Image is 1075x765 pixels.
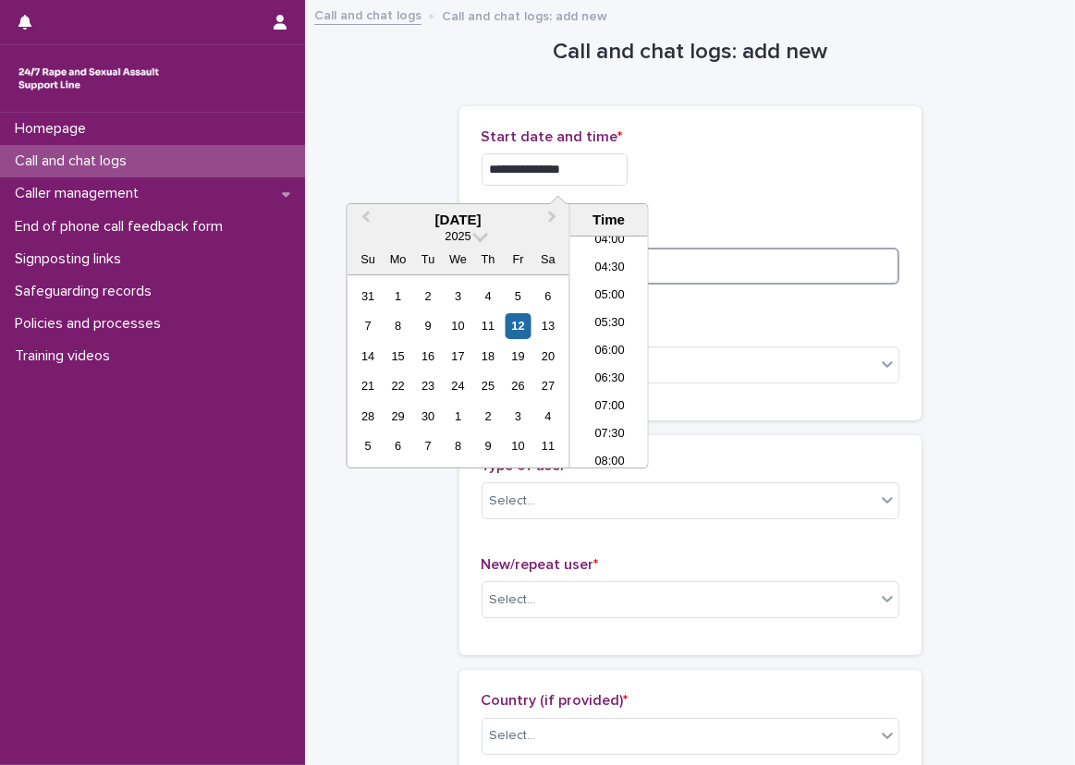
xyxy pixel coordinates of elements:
[7,347,125,365] p: Training videos
[570,227,649,255] li: 04:00
[314,4,421,25] a: Call and chat logs
[446,433,470,458] div: Choose Wednesday, October 8th, 2025
[506,313,531,338] div: Choose Friday, September 12th, 2025
[446,344,470,369] div: Choose Wednesday, September 17th, 2025
[506,284,531,309] div: Choose Friday, September 5th, 2025
[475,433,500,458] div: Choose Thursday, October 9th, 2025
[356,313,381,338] div: Choose Sunday, September 7th, 2025
[459,39,922,66] h1: Call and chat logs: add new
[7,250,136,268] p: Signposting links
[475,313,500,338] div: Choose Thursday, September 11th, 2025
[535,313,560,338] div: Choose Saturday, September 13th, 2025
[475,404,500,429] div: Choose Thursday, October 2nd, 2025
[490,590,536,610] div: Select...
[535,344,560,369] div: Choose Saturday, September 20th, 2025
[416,313,441,338] div: Choose Tuesday, September 9th, 2025
[490,492,536,511] div: Select...
[385,373,410,398] div: Choose Monday, September 22nd, 2025
[535,247,560,272] div: Sa
[540,206,569,236] button: Next Month
[385,404,410,429] div: Choose Monday, September 29th, 2025
[356,247,381,272] div: Su
[356,433,381,458] div: Choose Sunday, October 5th, 2025
[570,255,649,283] li: 04:30
[385,433,410,458] div: Choose Monday, October 6th, 2025
[475,373,500,398] div: Choose Thursday, September 25th, 2025
[416,344,441,369] div: Choose Tuesday, September 16th, 2025
[15,60,163,97] img: rhQMoQhaT3yELyF149Cw
[416,284,441,309] div: Choose Tuesday, September 2nd, 2025
[416,247,441,272] div: Tu
[482,693,629,708] span: Country (if provided)
[446,404,470,429] div: Choose Wednesday, October 1st, 2025
[7,283,166,300] p: Safeguarding records
[446,313,470,338] div: Choose Wednesday, September 10th, 2025
[475,284,500,309] div: Choose Thursday, September 4th, 2025
[570,421,649,449] li: 07:30
[356,373,381,398] div: Choose Sunday, September 21st, 2025
[348,212,569,228] div: [DATE]
[385,247,410,272] div: Mo
[506,433,531,458] div: Choose Friday, October 10th, 2025
[416,404,441,429] div: Choose Tuesday, September 30th, 2025
[570,283,649,310] li: 05:00
[570,310,649,338] li: 05:30
[356,284,381,309] div: Choose Sunday, August 31st, 2025
[7,315,176,333] p: Policies and processes
[482,458,571,473] span: Type of user
[353,281,563,461] div: month 2025-09
[482,129,623,144] span: Start date and time
[535,404,560,429] div: Choose Saturday, October 4th, 2025
[575,212,643,228] div: Time
[506,344,531,369] div: Choose Friday, September 19th, 2025
[7,120,101,138] p: Homepage
[570,449,649,477] li: 08:00
[446,247,470,272] div: We
[506,247,531,272] div: Fr
[490,726,536,746] div: Select...
[535,284,560,309] div: Choose Saturday, September 6th, 2025
[506,373,531,398] div: Choose Friday, September 26th, 2025
[475,344,500,369] div: Choose Thursday, September 18th, 2025
[385,284,410,309] div: Choose Monday, September 1st, 2025
[570,366,649,394] li: 06:30
[7,218,238,236] p: End of phone call feedback form
[445,229,470,243] span: 2025
[570,338,649,366] li: 06:00
[356,344,381,369] div: Choose Sunday, September 14th, 2025
[506,404,531,429] div: Choose Friday, October 3rd, 2025
[475,247,500,272] div: Th
[385,344,410,369] div: Choose Monday, September 15th, 2025
[446,284,470,309] div: Choose Wednesday, September 3rd, 2025
[570,394,649,421] li: 07:00
[416,373,441,398] div: Choose Tuesday, September 23rd, 2025
[442,5,607,25] p: Call and chat logs: add new
[356,404,381,429] div: Choose Sunday, September 28th, 2025
[446,373,470,398] div: Choose Wednesday, September 24th, 2025
[385,313,410,338] div: Choose Monday, September 8th, 2025
[535,433,560,458] div: Choose Saturday, October 11th, 2025
[7,185,153,202] p: Caller management
[416,433,441,458] div: Choose Tuesday, October 7th, 2025
[7,152,141,170] p: Call and chat logs
[535,373,560,398] div: Choose Saturday, September 27th, 2025
[482,557,599,572] span: New/repeat user
[349,206,379,236] button: Previous Month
